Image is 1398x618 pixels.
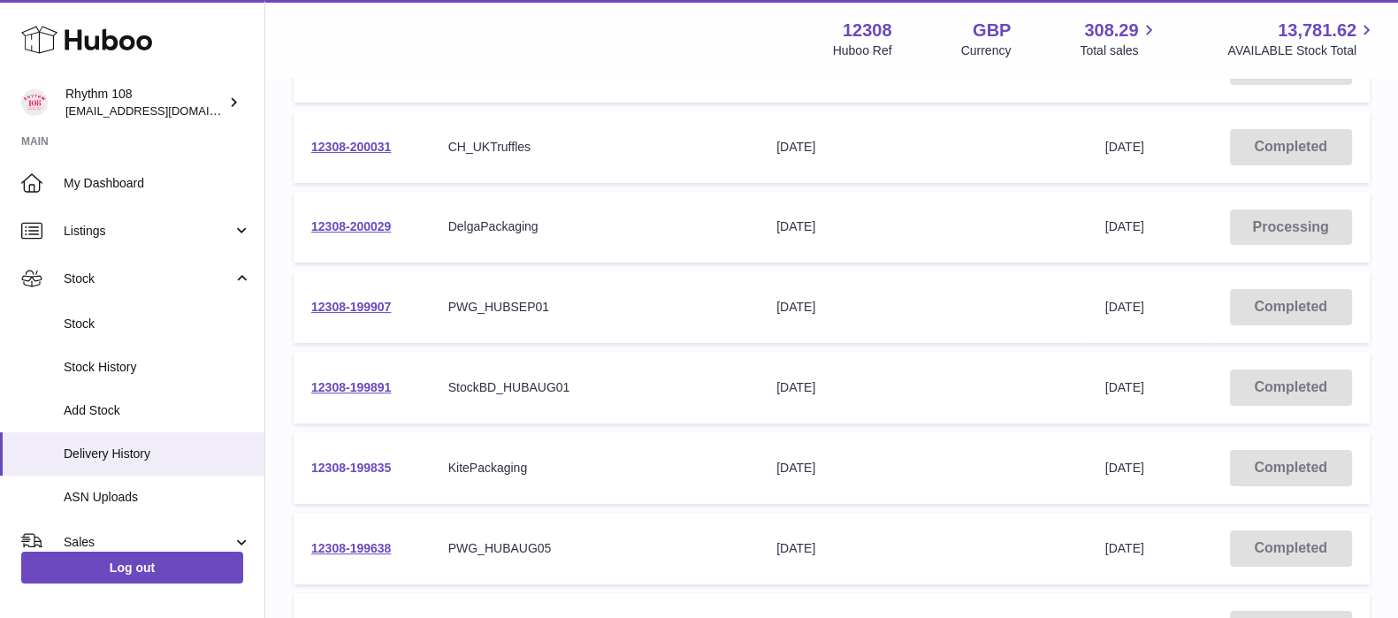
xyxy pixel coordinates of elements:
span: ASN Uploads [64,489,251,506]
span: [DATE] [1105,300,1144,314]
span: Add Stock [64,402,251,419]
div: PWG_HUBAUG05 [448,540,742,557]
strong: GBP [973,19,1011,42]
span: [DATE] [1105,140,1144,154]
div: PWG_HUBSEP01 [448,299,742,316]
span: Stock [64,316,251,332]
span: [DATE] [1105,219,1144,233]
a: 13,781.62 AVAILABLE Stock Total [1227,19,1377,59]
a: 12308-199907 [311,300,391,314]
div: [DATE] [776,139,1070,156]
div: DelgaPackaging [448,218,742,235]
span: Delivery History [64,446,251,462]
div: KitePackaging [448,460,742,477]
a: Log out [21,552,243,584]
strong: 12308 [843,19,892,42]
span: [DATE] [1105,380,1144,394]
a: 12308-200031 [311,140,391,154]
div: StockBD_HUBAUG01 [448,379,742,396]
span: Stock [64,271,233,287]
div: Currency [961,42,1012,59]
span: Sales [64,534,233,551]
a: 12308-200029 [311,219,391,233]
div: [DATE] [776,218,1070,235]
span: Total sales [1080,42,1158,59]
a: 12308-199835 [311,461,391,475]
span: AVAILABLE Stock Total [1227,42,1377,59]
span: [DATE] [1105,461,1144,475]
span: 308.29 [1084,19,1138,42]
span: Listings [64,223,233,240]
div: [DATE] [776,460,1070,477]
a: 12308-199638 [311,541,391,555]
div: [DATE] [776,299,1070,316]
span: Stock History [64,359,251,376]
span: 13,781.62 [1278,19,1356,42]
span: [DATE] [1105,541,1144,555]
a: 308.29 Total sales [1080,19,1158,59]
a: 12308-199891 [311,380,391,394]
div: [DATE] [776,540,1070,557]
span: [EMAIL_ADDRESS][DOMAIN_NAME] [65,103,260,118]
div: Huboo Ref [833,42,892,59]
div: Rhythm 108 [65,86,225,119]
span: My Dashboard [64,175,251,192]
div: CH_UKTruffles [448,139,742,156]
img: orders@rhythm108.com [21,89,48,116]
div: [DATE] [776,379,1070,396]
